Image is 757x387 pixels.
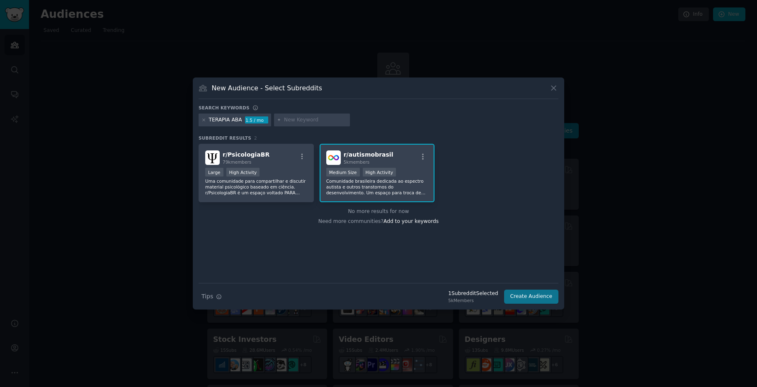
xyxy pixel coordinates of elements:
div: 1 Subreddit Selected [448,290,498,298]
h3: New Audience - Select Subreddits [212,84,322,92]
span: r/ PsicologiaBR [223,151,269,158]
h3: Search keywords [199,105,250,111]
div: 5k Members [448,298,498,303]
div: No more results for now [199,208,558,215]
div: Large [205,168,223,177]
button: Tips [199,289,225,304]
div: High Activity [226,168,260,177]
span: Subreddit Results [199,135,251,141]
span: Tips [201,292,213,301]
span: 79k members [223,160,251,164]
div: Medium Size [326,168,360,177]
p: Comunidade brasileira dedicada ao espectro autista e outros transtornos do desenvolvimento. Um es... [326,178,428,196]
span: r/ autismobrasil [344,151,393,158]
div: TERAPIA ABA [209,116,242,124]
div: 1.5 / mo [245,116,268,124]
input: New Keyword [284,116,347,124]
span: 5k members [344,160,370,164]
img: PsicologiaBR [205,150,220,165]
div: High Activity [363,168,396,177]
span: 2 [254,135,257,140]
p: Uma comunidade para compartilhar e discutir material psicológico baseado em ciência. r/Psicologia... [205,178,307,196]
button: Create Audience [504,290,559,304]
div: Need more communities? [199,215,558,225]
img: autismobrasil [326,150,341,165]
span: Add to your keywords [383,218,439,224]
